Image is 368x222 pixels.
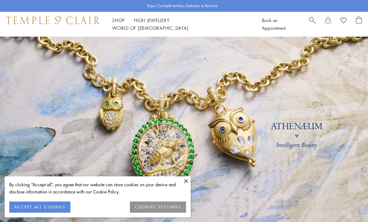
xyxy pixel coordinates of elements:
img: Temple St. Clair [6,16,100,24]
a: ShopShop [112,17,125,23]
a: World of [DEMOGRAPHIC_DATA]World of [DEMOGRAPHIC_DATA] [112,25,188,31]
a: View Wishlist [340,16,347,26]
div: By clicking “Accept all”, you agree that our website can store cookies on your device and disclos... [9,181,186,195]
p: Enjoy Complimentary Delivery & Returns [147,3,218,9]
button: ACCEPT ALL COOKIES [9,202,70,213]
a: Open Shopping Bag [356,16,362,32]
button: COOKIES SETTINGS [130,202,186,213]
a: Book an Appointment [262,17,286,31]
iframe: Gorgias live chat messenger [337,193,362,216]
a: High JewelleryHigh Jewellery [134,17,170,23]
nav: Main navigation [112,16,248,32]
a: Search [309,16,316,32]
